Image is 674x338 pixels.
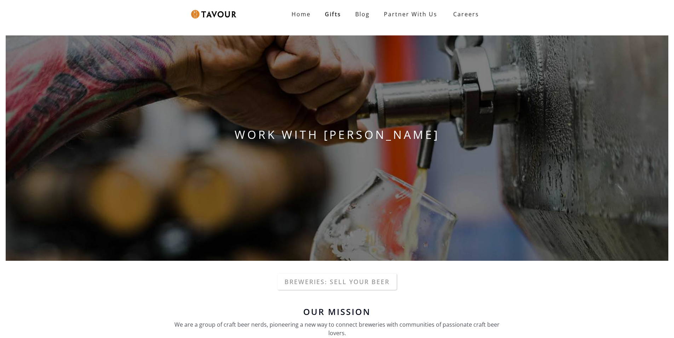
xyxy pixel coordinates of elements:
h1: WORK WITH [PERSON_NAME] [6,126,668,143]
a: Partner With Us [377,7,444,21]
a: Careers [444,4,484,24]
a: Gifts [318,7,348,21]
h6: Our Mission [171,308,503,316]
a: Breweries: Sell your beer [277,274,397,290]
strong: Home [292,10,311,18]
a: Blog [348,7,377,21]
strong: Careers [453,7,479,21]
a: Home [284,7,318,21]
